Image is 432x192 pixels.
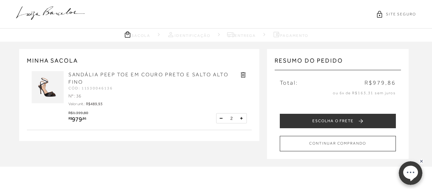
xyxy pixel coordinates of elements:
span: R$1.399,80 [68,111,88,115]
a: Identificação [167,30,210,38]
button: ESCOLHA O FRETE [280,114,396,128]
a: Sacola [124,30,150,38]
img: SANDÁLIA PEEP TOE EM COURO PRETO E SALTO ALTO FINO [32,71,64,103]
span: R$979,86 [365,79,396,87]
a: Pagamento [272,30,308,38]
span: Nº : 36 [68,93,81,98]
button: CONTINUAR COMPRANDO [280,136,396,151]
p: ou 6x de R$163,31 sem juros [280,90,396,96]
a: Entrega [227,30,256,38]
span: Valor unit.: [68,102,85,106]
span: Total: [280,79,298,87]
h2: MINHA SACOLA [27,57,252,65]
a: SANDÁLIA PEEP TOE EM COURO PRETO E SALTO ALTO FINO [68,72,228,85]
span: CÓD: 11530046136 [68,86,113,90]
span: R$489,93 [86,102,103,106]
h3: Resumo do pedido [275,57,401,70]
span: SITE SEGURO [386,12,416,17]
span: 2 [230,115,233,121]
